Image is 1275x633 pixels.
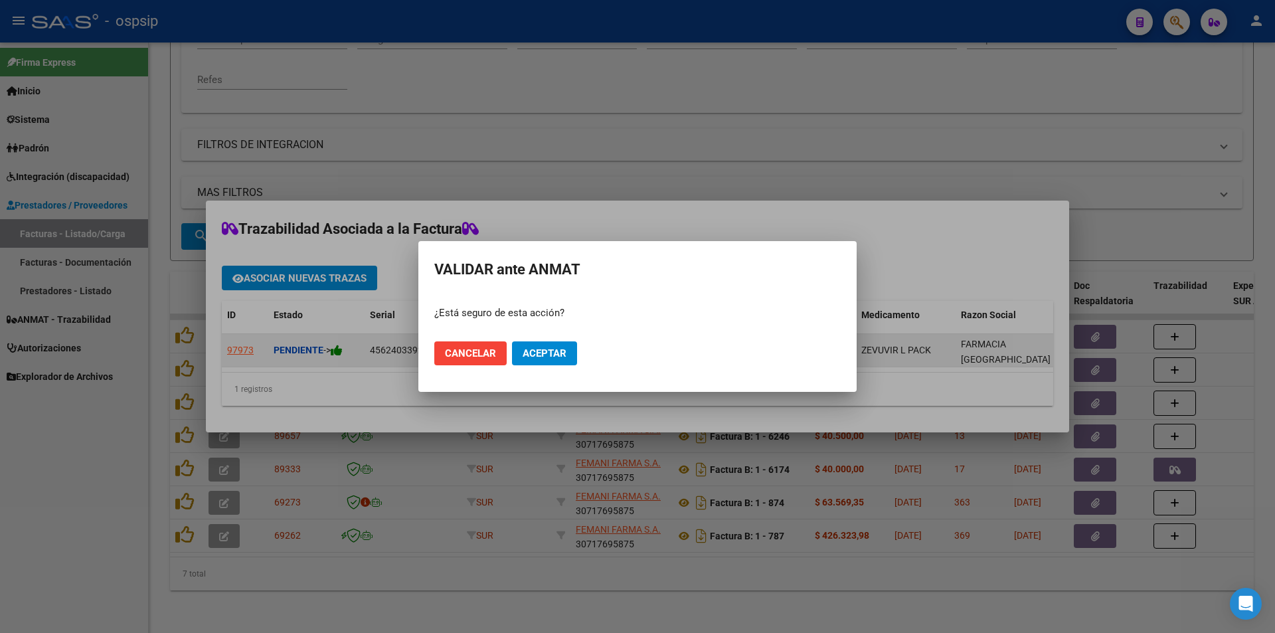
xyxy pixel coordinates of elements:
[445,347,496,359] span: Cancelar
[434,306,841,321] p: ¿Está seguro de esta acción?
[1230,588,1262,620] div: Open Intercom Messenger
[523,347,566,359] span: Aceptar
[434,257,841,282] h2: VALIDAR ante ANMAT
[512,341,577,365] button: Aceptar
[434,341,507,365] button: Cancelar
